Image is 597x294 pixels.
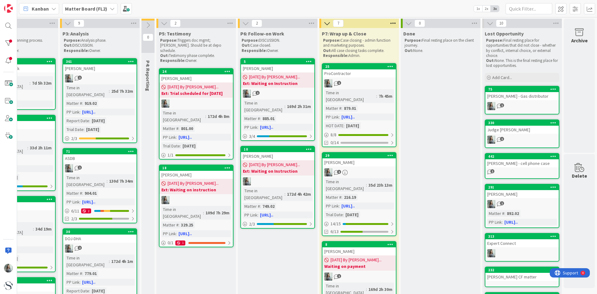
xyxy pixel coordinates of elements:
[337,81,341,85] span: 1
[159,165,234,247] a: 18[PERSON_NAME][DATE] By [PERSON_NAME]...Ext: Waiting on instructionLGTime in [GEOGRAPHIC_DATA]:1...
[80,109,81,115] span: :
[179,125,195,132] div: 801.00
[243,168,312,174] b: Ext: Waiting on Instruction
[322,63,396,147] a: 25ProContractorLGTime in [GEOGRAPHIC_DATA]:7h 45mMatter #:879.01PP Link:[URL]..HOT DATE:[DATE]8/8...
[33,226,34,232] span: :
[331,228,339,235] span: 6/13
[261,203,276,210] div: 749.02
[83,270,98,277] div: 779.01
[181,142,197,149] div: [DATE]
[322,69,396,77] div: ProContractor
[485,234,559,239] div: 313
[344,122,345,129] span: :
[322,64,396,77] div: 25ProContractor
[492,75,512,80] span: Add Card...
[13,1,28,8] span: Support
[324,168,332,176] img: LG
[161,222,178,228] div: Matter #
[180,142,181,149] span: :
[108,178,135,184] div: 130d 7h 34m
[71,216,77,222] span: 2/3
[322,79,396,87] div: LG
[485,234,559,247] div: 313Expert Connect
[205,113,206,120] span: :
[203,209,204,216] span: :
[243,115,260,122] div: Matter #
[63,229,137,235] div: 30
[71,208,79,214] span: 6 / 11
[244,147,314,152] div: 10
[161,90,231,96] b: Ext: Trial scheduled for [DATE]
[485,267,559,287] a: 232[PERSON_NAME] CF matter
[162,69,233,74] div: 24
[241,64,314,72] div: [PERSON_NAME]
[322,242,396,255] div: 8[PERSON_NAME]
[260,124,273,130] a: [URL]..
[488,185,559,189] div: 291
[160,100,233,108] div: LG
[4,264,13,273] img: LG
[243,187,285,201] div: Time in [GEOGRAPHIC_DATA]
[240,58,315,141] a: 5[PERSON_NAME][DATE] By [PERSON_NAME]...Ext: Waiting on InstructionLGTime in [GEOGRAPHIC_DATA]:16...
[377,93,394,100] div: 7h 45m
[240,146,315,229] a: 10[PERSON_NAME][DATE] By [PERSON_NAME]...Ext: Waiting on InstructionLGTime in [GEOGRAPHIC_DATA]:1...
[285,103,285,110] span: :
[161,110,205,123] div: Time in [GEOGRAPHIC_DATA]
[488,268,559,272] div: 232
[161,142,180,149] div: Trial Date
[485,154,559,167] div: 442[PERSON_NAME] - cell phone case
[324,273,332,281] img: LG
[65,84,109,98] div: Time in [GEOGRAPHIC_DATA]
[63,149,137,154] div: 71
[249,221,255,227] span: 2 / 3
[63,59,137,64] div: 361
[241,133,314,140] div: 3/4
[4,4,13,13] img: Visit kanbanzone.com
[62,58,137,143] a: 361[PERSON_NAME]LGTime in [GEOGRAPHIC_DATA]:25d 7h 32mMatter #:919.02PP Link:[URL]..Report Date:[...
[63,154,137,162] div: ASDB
[65,126,84,133] div: Trial Date
[63,135,137,142] div: 2/3
[170,20,181,27] span: 2
[485,153,559,179] a: 442[PERSON_NAME] - cell phone case
[260,115,261,122] span: :
[324,203,339,209] div: PP Link
[488,121,559,125] div: 330
[107,178,108,184] span: :
[110,258,135,265] div: 172d 4h 1m
[82,109,95,115] a: [URL]..
[160,151,233,159] div: 1/1
[65,174,107,188] div: Time in [GEOGRAPHIC_DATA]
[485,190,559,198] div: [PERSON_NAME]
[485,267,559,273] div: 232
[82,190,83,197] span: :
[63,164,137,172] div: LG
[206,113,231,120] div: 172d 4h 8m
[504,219,518,225] a: [URL]..
[244,59,314,64] div: 5
[160,239,233,247] div: 0/11
[487,200,495,208] img: LG
[63,64,137,72] div: [PERSON_NAME]
[176,230,177,237] span: :
[78,246,82,250] span: 2
[160,171,233,179] div: [PERSON_NAME]
[175,240,185,245] div: 1
[32,2,34,7] div: 4
[485,249,559,257] div: LG
[109,88,110,95] span: :
[27,144,28,151] span: :
[376,93,377,100] span: :
[485,86,559,114] a: 75[PERSON_NAME] - Gas distributorLG
[322,64,396,69] div: 25
[324,178,366,192] div: Time in [GEOGRAPHIC_DATA]
[161,187,231,193] b: Ext: Waiting on instruction
[63,235,137,243] div: DOJ-DHA
[485,86,559,100] div: 75[PERSON_NAME] - Gas distributor
[168,180,219,187] span: [DATE] By [PERSON_NAME]...
[161,125,178,132] div: Matter #
[322,153,396,158] div: 29
[487,219,502,226] div: PP Link
[65,100,82,107] div: Matter #
[504,210,505,217] span: :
